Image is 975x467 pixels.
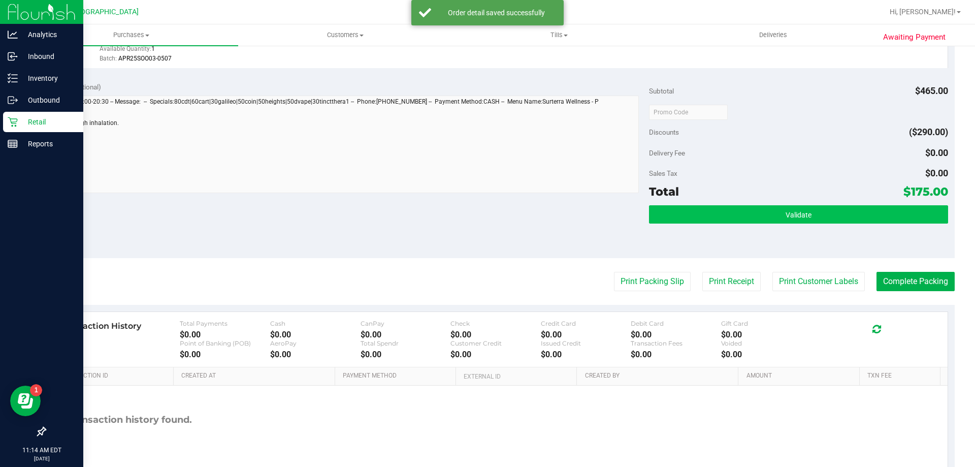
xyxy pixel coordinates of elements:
p: [DATE] [5,455,79,462]
p: 11:14 AM EDT [5,446,79,455]
div: AeroPay [270,339,361,347]
a: Transaction ID [60,372,170,380]
button: Print Packing Slip [614,272,691,291]
span: $175.00 [903,184,948,199]
div: Debit Card [631,320,721,327]
th: External ID [456,367,576,386]
input: Promo Code [649,105,728,120]
div: $0.00 [180,330,270,339]
div: $0.00 [361,350,451,359]
div: Available Quantity: [100,42,328,61]
inline-svg: Retail [8,117,18,127]
div: Transaction Fees [631,339,721,347]
span: Sales Tax [649,169,677,177]
div: $0.00 [270,330,361,339]
span: Delivery Fee [649,149,685,157]
a: Amount [746,372,856,380]
inline-svg: Inbound [8,51,18,61]
div: Total Payments [180,320,270,327]
div: $0.00 [541,330,631,339]
p: Retail [18,116,79,128]
div: No transaction history found. [52,386,192,454]
div: $0.00 [631,330,721,339]
div: $0.00 [361,330,451,339]
div: Credit Card [541,320,631,327]
div: Issued Credit [541,339,631,347]
span: 1 [151,45,155,52]
div: $0.00 [450,350,541,359]
div: $0.00 [721,330,811,339]
span: Total [649,184,679,199]
div: $0.00 [450,330,541,339]
div: Voided [721,339,811,347]
p: Inbound [18,50,79,63]
span: Validate [786,211,811,219]
span: Subtotal [649,87,674,95]
span: Hi, [PERSON_NAME]! [890,8,956,16]
div: $0.00 [180,350,270,359]
inline-svg: Outbound [8,95,18,105]
div: Customer Credit [450,339,541,347]
span: $0.00 [925,147,948,158]
button: Validate [649,205,948,224]
div: $0.00 [270,350,361,359]
span: $0.00 [925,168,948,178]
a: Deliveries [666,24,880,46]
p: Outbound [18,94,79,106]
span: Deliveries [745,30,801,40]
span: Purchases [24,30,238,40]
iframe: Resource center unread badge [30,384,42,396]
div: $0.00 [541,350,631,359]
div: Gift Card [721,320,811,327]
a: Created By [585,372,734,380]
div: Order detail saved successfully [437,8,556,18]
div: Check [450,320,541,327]
button: Complete Packing [876,272,955,291]
span: Tills [452,30,665,40]
p: Inventory [18,72,79,84]
button: Print Customer Labels [772,272,865,291]
a: Txn Fee [867,372,936,380]
span: $465.00 [915,85,948,96]
inline-svg: Reports [8,139,18,149]
span: Batch: [100,55,117,62]
a: Purchases [24,24,238,46]
a: Tills [452,24,666,46]
inline-svg: Inventory [8,73,18,83]
p: Analytics [18,28,79,41]
button: Print Receipt [702,272,761,291]
span: Discounts [649,123,679,141]
iframe: Resource center [10,386,41,416]
span: ($290.00) [909,127,948,137]
inline-svg: Analytics [8,29,18,40]
span: Customers [239,30,451,40]
a: Created At [181,372,331,380]
span: [GEOGRAPHIC_DATA] [69,8,139,16]
span: Awaiting Payment [883,32,946,43]
div: CanPay [361,320,451,327]
a: Payment Method [343,372,452,380]
div: $0.00 [631,350,721,359]
div: Total Spendr [361,339,451,347]
span: APR25SOO03-0507 [118,55,172,62]
div: Cash [270,320,361,327]
p: Reports [18,138,79,150]
a: Customers [238,24,452,46]
div: $0.00 [721,350,811,359]
div: Point of Banking (POB) [180,339,270,347]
